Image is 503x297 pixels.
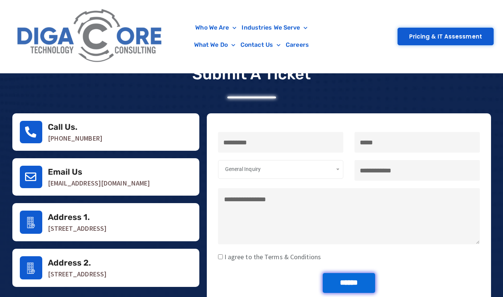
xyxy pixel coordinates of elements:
[48,135,192,142] p: [PHONE_NUMBER]
[48,180,192,187] p: [EMAIL_ADDRESS][DOMAIN_NAME]
[171,19,332,53] nav: Menu
[48,225,192,232] p: [STREET_ADDRESS]
[48,167,83,177] a: Email Us
[20,121,42,143] a: Call Us.
[218,254,223,259] input: I agree to the Terms & Conditions
[20,211,42,234] a: Address 1.
[192,65,311,83] p: Submit a Ticket
[48,258,91,268] a: Address 2.
[48,270,192,278] p: [STREET_ADDRESS]
[223,252,321,261] span: I agree to the Terms & Conditions
[48,122,78,132] a: Call Us.
[409,34,482,39] span: Pricing & IT Assessment
[191,36,238,53] a: What We Do
[283,36,312,53] a: Careers
[193,19,239,36] a: Who We Are
[398,28,494,45] a: Pricing & IT Assessment
[20,256,42,279] a: Address 2.
[238,36,283,53] a: Contact Us
[48,212,90,222] a: Address 1.
[239,19,310,36] a: Industries We Serve
[13,4,167,69] img: Digacore Logo
[225,166,261,172] span: General Inquiry
[20,166,42,188] a: Email Us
